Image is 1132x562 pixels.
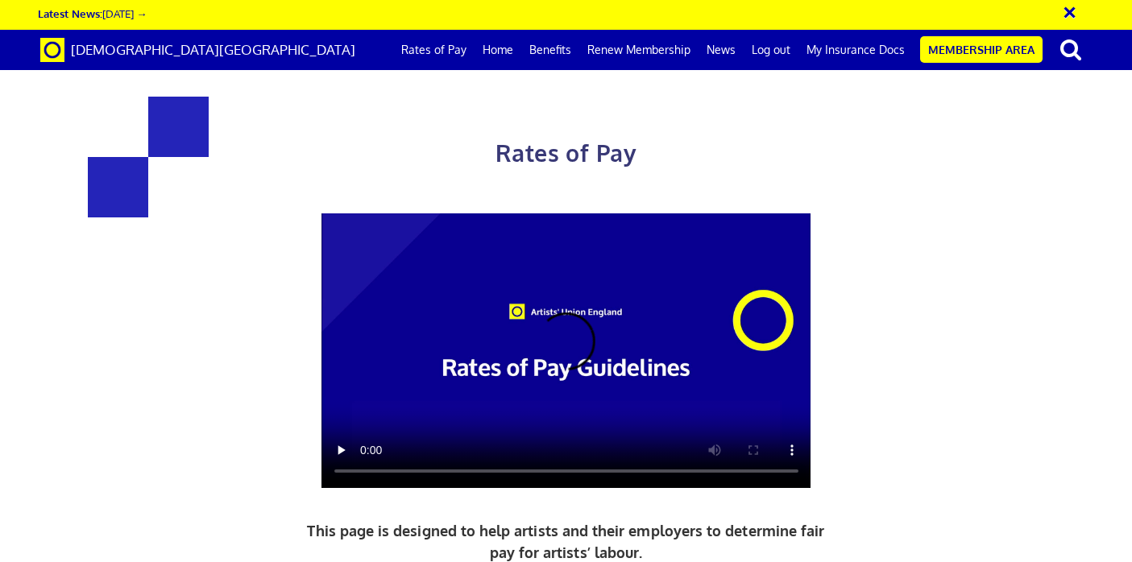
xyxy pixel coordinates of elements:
[798,30,913,70] a: My Insurance Docs
[38,6,147,20] a: Latest News:[DATE] →
[699,30,744,70] a: News
[579,30,699,70] a: Renew Membership
[496,138,636,167] span: Rates of Pay
[521,30,579,70] a: Benefits
[475,30,521,70] a: Home
[1046,32,1096,66] button: search
[71,41,355,58] span: [DEMOGRAPHIC_DATA][GEOGRAPHIC_DATA]
[38,6,102,20] strong: Latest News:
[28,30,367,70] a: Brand [DEMOGRAPHIC_DATA][GEOGRAPHIC_DATA]
[744,30,798,70] a: Log out
[920,36,1043,63] a: Membership Area
[393,30,475,70] a: Rates of Pay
